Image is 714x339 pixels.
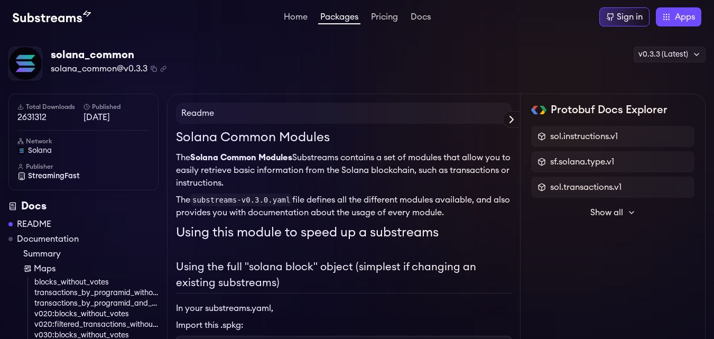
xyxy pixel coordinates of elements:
[13,11,91,23] img: Substream's logo
[550,155,614,168] span: sf.solana.type.v1
[617,11,643,23] div: Sign in
[84,111,150,124] span: [DATE]
[17,145,150,156] a: solana
[409,13,433,23] a: Docs
[675,11,695,23] span: Apps
[176,151,512,189] p: The Substreams contains a set of modules that allow you to easily retrieve basic information from...
[17,233,79,245] a: Documentation
[176,319,512,332] li: Import this .spkg:
[17,146,26,155] img: solana
[176,194,512,219] p: The file defines all the different modules available, and also provides you with documentation ab...
[23,248,159,260] a: Summary
[151,66,157,72] button: Copy package name and version
[176,259,512,294] h2: Using the full "solana block" object (simplest if changing an existing substreams)
[176,128,512,147] h1: Solana Common Modules
[190,153,292,162] strong: Solana Common Modules
[17,218,51,231] a: README
[318,13,360,24] a: Packages
[599,7,650,26] a: Sign in
[34,277,159,288] a: blocks_without_votes
[369,13,400,23] a: Pricing
[176,302,512,315] p: In your substreams.yaml,
[551,103,667,117] h2: Protobuf Docs Explorer
[9,47,42,80] img: Package Logo
[34,309,159,319] a: v020:blocks_without_votes
[23,264,32,273] img: Map icon
[84,103,150,111] h6: Published
[28,171,80,181] span: StreamingFast
[8,199,159,214] div: Docs
[51,62,147,75] span: solana_common@v0.3.3
[23,262,159,275] a: Maps
[550,181,622,194] span: sol.transactions.v1
[531,202,694,223] button: Show all
[17,103,84,111] h6: Total Downloads
[34,319,159,330] a: v020:filtered_transactions_without_votes
[531,106,546,114] img: Protobuf
[590,206,623,219] span: Show all
[160,66,166,72] button: Copy .spkg link to clipboard
[550,130,618,143] span: sol.instructions.v1
[17,111,84,124] span: 2631312
[17,171,150,181] a: StreamingFast
[176,103,512,124] h4: Readme
[282,13,310,23] a: Home
[634,47,706,62] div: v0.3.3 (Latest)
[176,223,512,242] h1: Using this module to speed up a substreams
[28,145,52,156] span: solana
[34,298,159,309] a: transactions_by_programid_and_account_without_votes
[17,162,150,171] h6: Publisher
[34,288,159,298] a: transactions_by_programid_without_votes
[51,48,166,62] div: solana_common
[190,194,292,206] code: substreams-v0.3.0.yaml
[17,137,150,145] h6: Network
